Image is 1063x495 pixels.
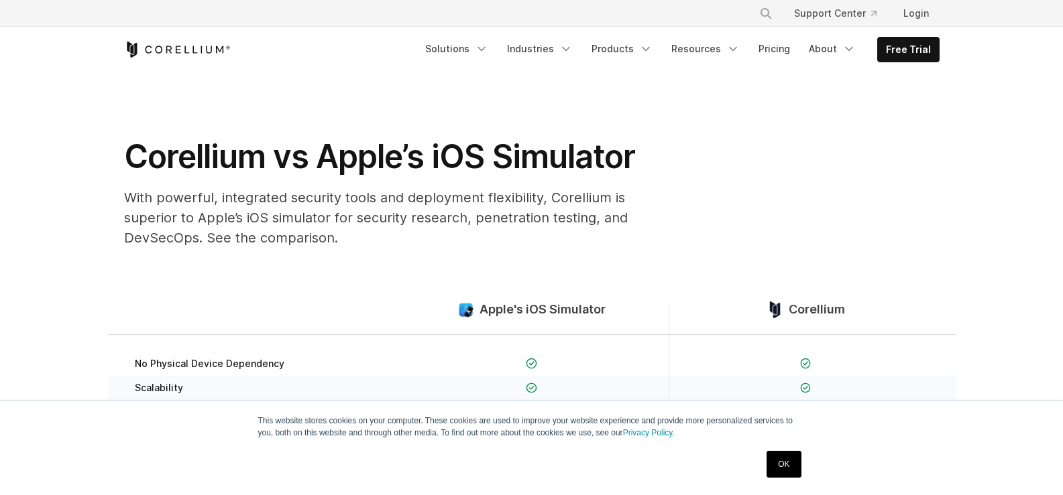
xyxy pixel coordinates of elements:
a: OK [767,451,801,478]
h1: Corellium vs Apple’s iOS Simulator [124,137,661,177]
img: compare_ios-simulator--large [457,301,474,318]
a: Solutions [417,37,496,61]
p: This website stores cookies on your computer. These cookies are used to improve your website expe... [258,415,805,439]
span: Scalability [135,382,183,394]
button: Search [754,1,778,25]
img: Checkmark [526,358,537,369]
img: Checkmark [526,382,537,394]
a: Pricing [750,37,798,61]
a: Products [583,37,661,61]
a: Support Center [783,1,887,25]
span: No Physical Device Dependency [135,358,284,370]
a: Login [893,1,940,25]
span: Corellium [789,302,845,317]
a: Privacy Policy. [623,428,675,437]
div: Navigation Menu [743,1,940,25]
a: Industries [499,37,581,61]
p: With powerful, integrated security tools and deployment flexibility, Corellium is superior to App... [124,188,661,248]
span: Apple's iOS Simulator [480,302,606,317]
img: Checkmark [800,358,812,369]
a: About [801,37,864,61]
div: Navigation Menu [417,37,940,62]
a: Corellium Home [124,42,231,58]
a: Free Trial [878,38,939,62]
a: Resources [663,37,748,61]
img: Checkmark [800,382,812,394]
